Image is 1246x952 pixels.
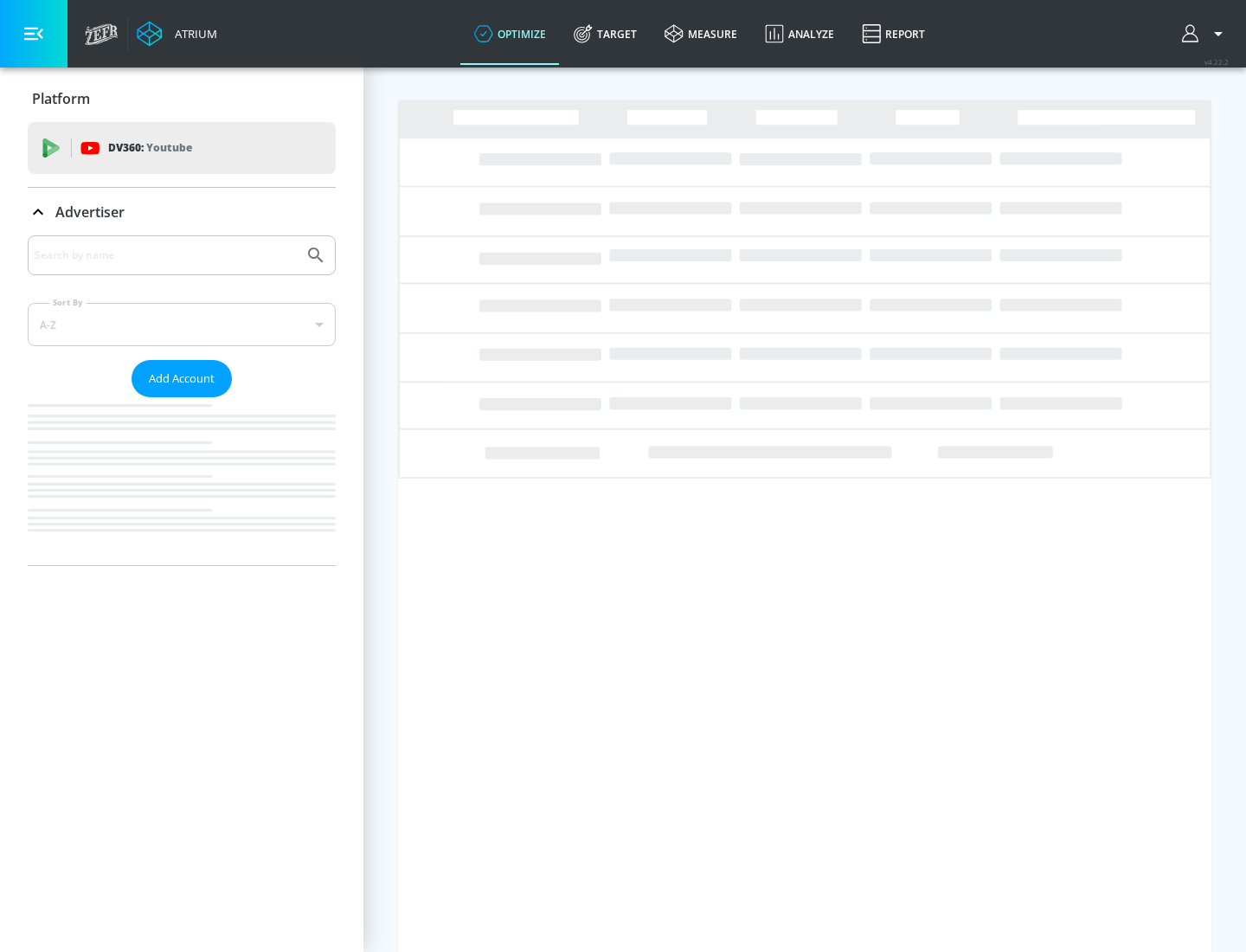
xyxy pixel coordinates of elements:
span: v 4.22.2 [1204,57,1229,67]
label: Sort By [49,297,87,308]
a: Analyze [751,3,848,65]
div: Advertiser [28,235,336,565]
button: Add Account [132,360,232,397]
a: Report [848,3,939,65]
p: DV360: [108,138,192,158]
div: A-Z [28,303,336,346]
div: Atrium [168,26,217,42]
p: Youtube [146,138,192,157]
a: optimize [460,3,560,65]
a: measure [651,3,751,65]
nav: list of Advertiser [28,397,336,565]
a: Target [560,3,651,65]
span: Add Account [149,369,215,389]
a: Atrium [137,21,217,47]
div: DV360: Youtube [28,122,336,174]
p: Advertiser [55,203,125,222]
div: Platform [28,74,336,123]
div: Advertiser [28,188,336,236]
input: Search by name [35,244,297,267]
p: Platform [32,89,90,108]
